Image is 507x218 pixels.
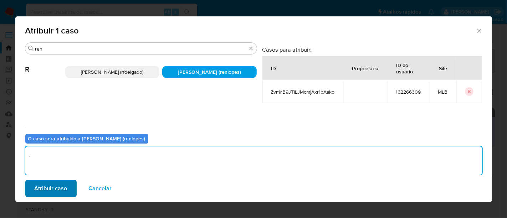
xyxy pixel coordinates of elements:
[162,66,257,78] div: [PERSON_NAME] (renlopes)
[35,181,67,196] span: Atribuir caso
[80,180,121,197] button: Cancelar
[25,146,482,175] textarea: .
[15,16,492,202] div: assign-modal
[25,54,65,74] span: R
[28,46,34,51] button: Buscar
[178,68,241,76] span: [PERSON_NAME] (renlopes)
[89,181,112,196] span: Cancelar
[248,46,254,51] button: Borrar
[35,46,247,52] input: Analista de pesquisa
[396,89,421,95] span: 162266309
[25,180,77,197] button: Atribuir caso
[81,68,143,76] span: [PERSON_NAME] (rfdelgado)
[431,59,456,77] div: Site
[263,59,285,77] div: ID
[25,26,476,35] span: Atribuir 1 caso
[438,89,448,95] span: MLB
[388,56,429,80] div: ID do usuário
[28,135,145,142] b: O caso será atribuído a [PERSON_NAME] (renlopes)
[465,87,473,96] button: icon-button
[476,27,482,33] button: Fechar a janela
[65,66,160,78] div: [PERSON_NAME] (rfdelgado)
[271,89,335,95] span: ZvmYB9JTlLJMcmjAxr1bAako
[344,59,387,77] div: Proprietário
[262,46,482,53] h3: Casos para atribuir:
